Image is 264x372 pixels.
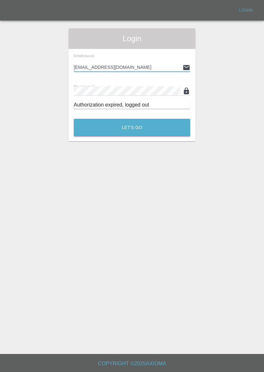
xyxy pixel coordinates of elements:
[236,5,256,15] a: Login
[82,55,94,58] small: (required)
[74,54,94,58] span: Email
[74,33,190,44] span: Login
[94,85,110,89] small: (required)
[5,359,259,368] h6: Copyright © 2025 Axioma
[74,119,190,136] button: Let's Go
[74,101,190,109] div: Authorization expired, logged out
[74,84,110,89] span: Password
